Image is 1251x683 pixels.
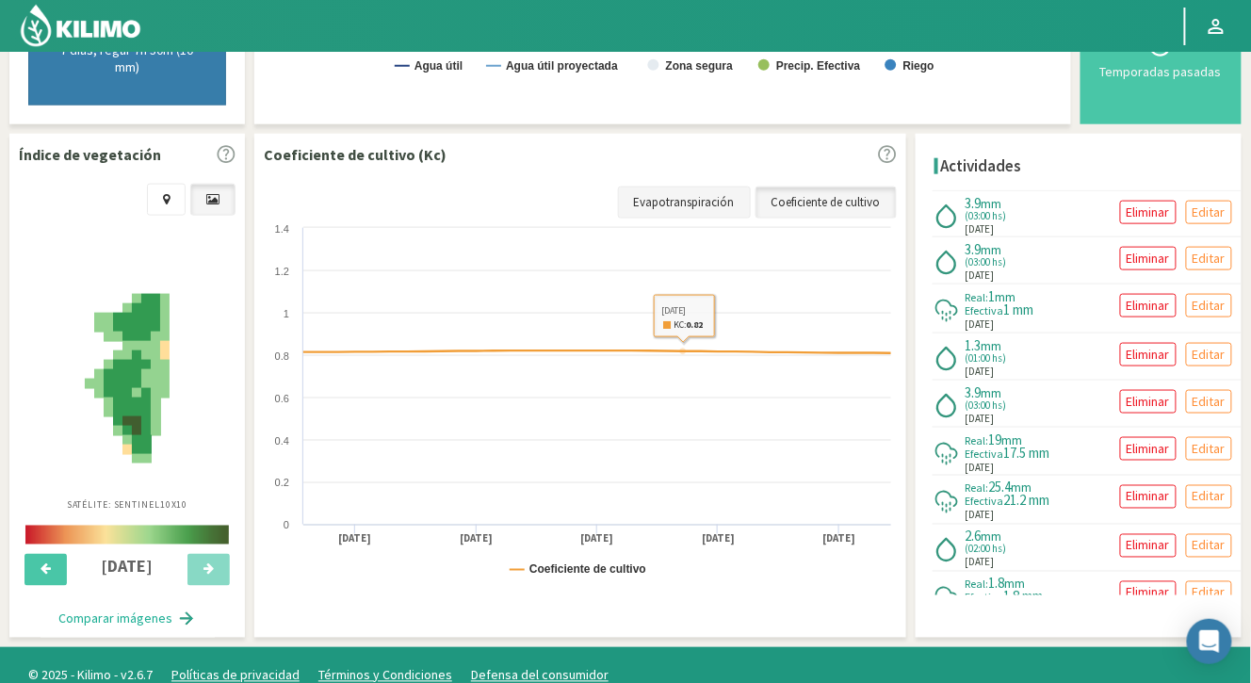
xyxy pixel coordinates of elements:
span: [DATE] [966,221,995,237]
button: Editar [1186,390,1232,414]
span: Real: [966,433,989,447]
button: Editar [1186,581,1232,605]
span: mm [982,384,1002,401]
text: Agua útil proyectada [506,59,618,73]
span: mm [1002,431,1023,448]
button: Eliminar [1120,390,1177,414]
span: mm [1005,576,1026,593]
button: Eliminar [1120,294,1177,317]
span: mm [982,529,1002,545]
button: Editar [1186,294,1232,317]
p: Editar [1193,486,1226,508]
span: Real: [966,290,989,304]
p: Eliminar [1127,248,1170,269]
span: 17.5 mm [1004,444,1050,462]
span: 21.2 mm [1004,492,1050,510]
p: Editar [1193,391,1226,413]
span: Efectiva [966,447,1004,461]
a: Coeficiente de cultivo [755,187,897,219]
span: Efectiva [966,495,1004,509]
button: Editar [1186,247,1232,270]
p: Coeficiente de cultivo (Kc) [264,143,447,166]
div: Open Intercom Messenger [1187,619,1232,664]
p: Editar [1193,535,1226,557]
p: Eliminar [1127,391,1170,413]
span: Real: [966,577,989,592]
span: (02:00 hs) [966,545,1007,555]
p: Eliminar [1127,295,1170,317]
button: Editar [1186,485,1232,509]
button: Eliminar [1120,201,1177,224]
p: Eliminar [1127,202,1170,223]
button: Editar [1186,534,1232,558]
span: mm [982,241,1002,258]
p: Eliminar [1127,438,1170,460]
button: Eliminar [1120,485,1177,509]
span: mm [996,288,1016,305]
text: 0.4 [275,435,289,447]
p: Editar [1193,344,1226,366]
p: Editar [1193,438,1226,460]
button: Eliminar [1120,343,1177,366]
span: [DATE] [966,460,995,476]
text: Zona segura [666,59,734,73]
text: Agua útil [414,59,463,73]
span: mm [982,337,1002,354]
span: 19 [989,431,1002,448]
p: Eliminar [1127,344,1170,366]
p: Satélite: Sentinel [67,498,188,512]
span: [DATE] [966,411,995,427]
text: 0 [284,520,289,531]
span: [DATE] [966,364,995,380]
span: [DATE] [966,268,995,284]
span: 1.8 mm [1004,588,1044,606]
text: [DATE] [339,532,372,546]
span: Efectiva [966,591,1004,605]
button: Eliminar [1120,247,1177,270]
p: Índice de vegetación [19,143,161,166]
text: 0.8 [275,350,289,362]
a: Evapotranspiración [618,187,751,219]
text: Precip. Efectiva [776,59,861,73]
span: 10X10 [160,499,188,512]
span: [DATE] [966,317,995,333]
text: 0.2 [275,478,289,489]
text: 0.6 [275,393,289,404]
button: Eliminar [1120,437,1177,461]
span: Real: [966,481,989,496]
text: Coeficiente de cultivo [529,563,646,577]
span: 3.9 [966,383,982,401]
span: (03:00 hs) [966,400,1007,411]
span: 2.6 [966,528,982,545]
span: mm [982,195,1002,212]
text: [DATE] [702,532,735,546]
p: Editar [1193,295,1226,317]
text: [DATE] [581,532,614,546]
p: Editar [1193,248,1226,269]
span: (01:00 hs) [966,353,1007,364]
button: Editar [1186,201,1232,224]
p: Eliminar [1127,582,1170,604]
img: Kilimo [19,3,142,48]
span: [DATE] [966,508,995,524]
span: 3.9 [966,194,982,212]
p: Eliminar [1127,486,1170,508]
text: 1.2 [275,266,289,277]
span: 3.9 [966,240,982,258]
h4: Actividades [941,157,1022,175]
text: [DATE] [460,532,493,546]
span: [DATE] [966,555,995,571]
p: Editar [1193,582,1226,604]
img: scale [25,526,229,545]
span: 1 [989,287,996,305]
span: mm [1012,480,1032,496]
span: 1 mm [1004,301,1034,318]
text: 1.4 [275,223,289,235]
div: Temporadas pasadas [1096,65,1227,78]
span: 25.4 [989,479,1012,496]
p: Eliminar [1127,535,1170,557]
text: 1 [284,308,289,319]
span: (03:00 hs) [966,257,1007,268]
span: 1.8 [989,575,1005,593]
p: Editar [1193,202,1226,223]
